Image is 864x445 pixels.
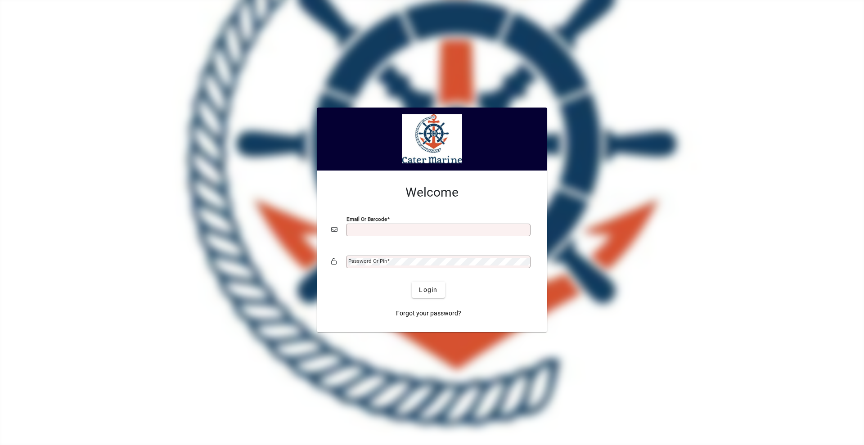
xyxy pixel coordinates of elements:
[346,216,387,222] mat-label: Email or Barcode
[392,305,465,321] a: Forgot your password?
[396,309,461,318] span: Forgot your password?
[419,285,437,295] span: Login
[331,185,533,200] h2: Welcome
[412,282,445,298] button: Login
[348,258,387,264] mat-label: Password or Pin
